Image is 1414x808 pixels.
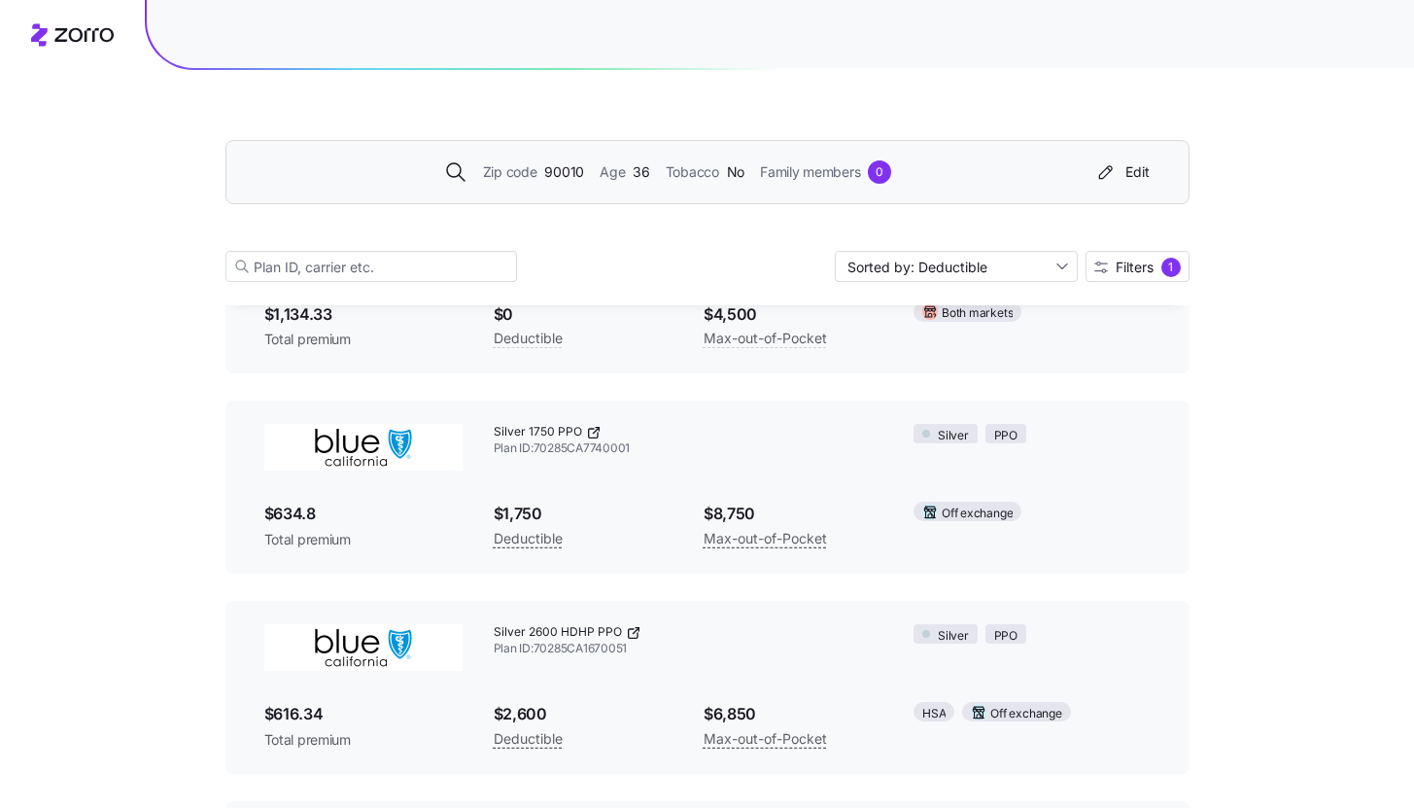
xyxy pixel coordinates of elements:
[938,427,969,445] span: Silver
[704,502,882,526] span: $8,750
[494,502,673,526] span: $1,750
[494,440,883,457] span: Plan ID: 70285CA7740001
[868,160,891,184] div: 0
[494,727,563,751] span: Deductible
[494,424,582,440] span: Silver 1750 PPO
[600,161,625,183] span: Age
[1161,258,1181,277] div: 1
[666,161,719,183] span: Tobacco
[264,730,463,750] span: Total premium
[494,624,622,641] span: Silver 2600 HDHP PPO
[704,302,882,327] span: $4,500
[704,327,827,350] span: Max-out-of-Pocket
[942,304,1013,323] span: Both markets
[264,330,463,349] span: Total premium
[1116,261,1154,274] span: Filters
[633,161,649,183] span: 36
[704,702,882,726] span: $6,850
[1086,157,1157,188] button: Edit
[704,527,827,550] span: Max-out-of-Pocket
[922,705,946,723] span: HSA
[264,624,463,671] img: BlueShield of California
[994,427,1017,445] span: PPO
[990,705,1061,723] span: Off exchange
[483,161,537,183] span: Zip code
[994,627,1017,646] span: PPO
[494,702,673,726] span: $2,600
[494,527,563,550] span: Deductible
[1094,162,1150,182] div: Edit
[264,424,463,471] img: BlueShield of California
[544,161,584,183] span: 90010
[494,302,673,327] span: $0
[938,627,969,646] span: Silver
[494,641,883,657] span: Plan ID: 70285CA1670051
[704,727,827,751] span: Max-out-of-Pocket
[760,161,860,183] span: Family members
[835,251,1078,282] input: Sort by
[264,502,463,526] span: $634.8
[264,302,463,327] span: $1,134.33
[264,530,463,549] span: Total premium
[264,702,463,726] span: $616.34
[1086,251,1190,282] button: Filters1
[494,327,563,350] span: Deductible
[942,505,1013,523] span: Off exchange
[727,161,744,183] span: No
[225,251,517,282] input: Plan ID, carrier etc.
